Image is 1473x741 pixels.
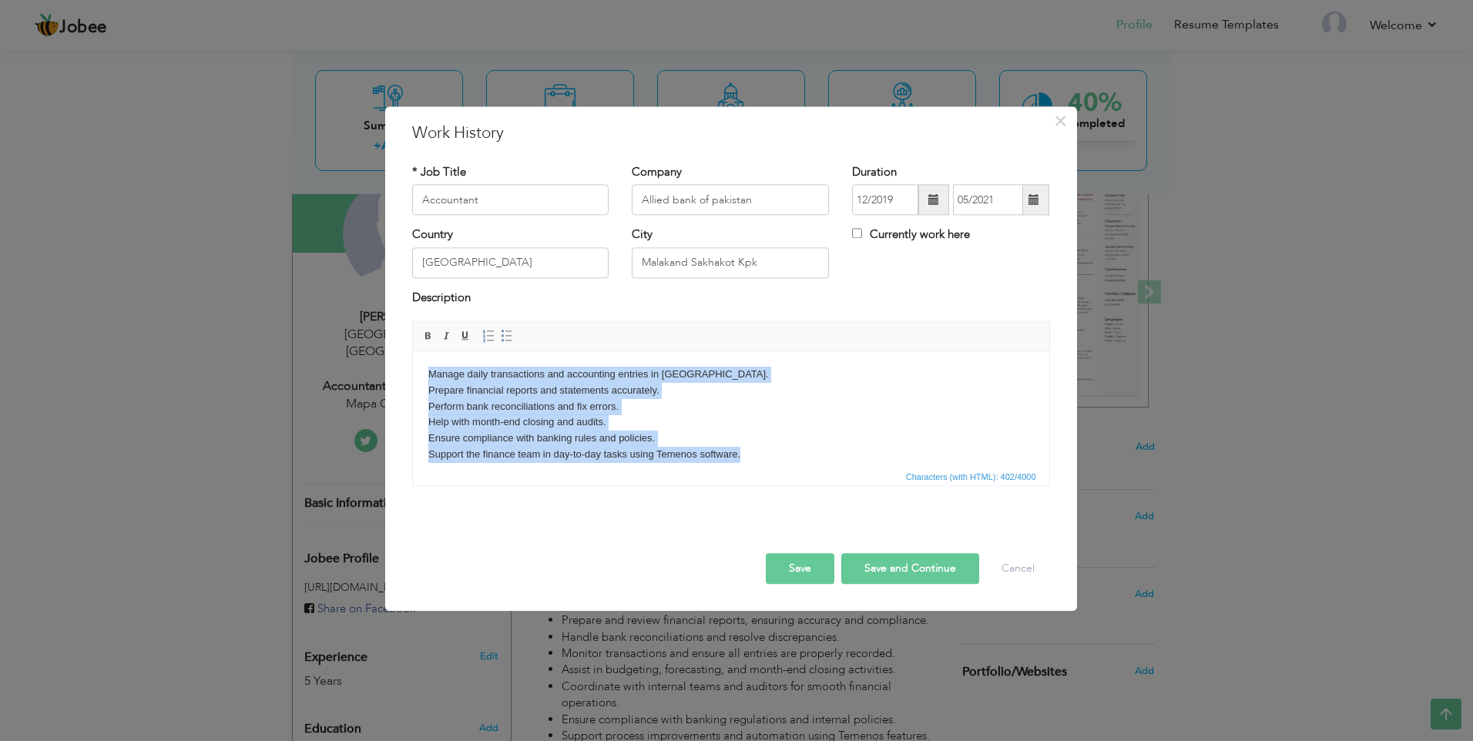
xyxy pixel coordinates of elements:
[632,164,682,180] label: Company
[412,164,466,180] label: * Job Title
[986,554,1050,585] button: Cancel
[903,471,1039,484] span: Characters (with HTML): 402/4000
[852,164,897,180] label: Duration
[852,185,918,216] input: From
[438,328,455,345] a: Italic
[852,229,862,239] input: Currently work here
[953,185,1023,216] input: Present
[841,554,979,585] button: Save and Continue
[852,227,970,243] label: Currently work here
[412,227,453,243] label: Country
[413,352,1049,468] iframe: Rich Text Editor, workEditor
[766,554,834,585] button: Save
[457,328,474,345] a: Underline
[412,122,1050,145] h3: Work History
[15,15,621,128] body: Manage daily transactions and accounting entries in [GEOGRAPHIC_DATA]. Prepare financial reports ...
[632,227,653,243] label: City
[420,328,437,345] a: Bold
[1054,107,1067,135] span: ×
[412,290,471,306] label: Description
[498,328,515,345] a: Insert/Remove Bulleted List
[903,471,1041,484] div: Statistics
[480,328,497,345] a: Insert/Remove Numbered List
[1049,109,1073,133] button: Close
